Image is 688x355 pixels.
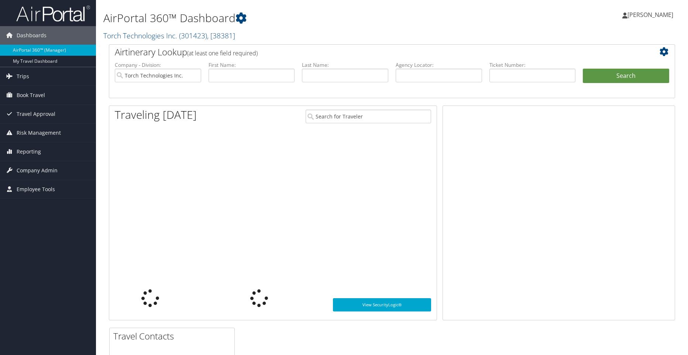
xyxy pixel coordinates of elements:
[17,105,55,123] span: Travel Approval
[179,31,207,41] span: ( 301423 )
[207,31,235,41] span: , [ 38381 ]
[209,61,295,69] label: First Name:
[17,26,47,45] span: Dashboards
[187,49,258,57] span: (at least one field required)
[17,161,58,180] span: Company Admin
[333,298,431,311] a: View SecurityLogic®
[115,61,201,69] label: Company - Division:
[17,86,45,104] span: Book Travel
[17,180,55,199] span: Employee Tools
[583,69,669,83] button: Search
[622,4,681,26] a: [PERSON_NAME]
[17,67,29,86] span: Trips
[627,11,673,19] span: [PERSON_NAME]
[306,110,431,123] input: Search for Traveler
[17,124,61,142] span: Risk Management
[16,5,90,22] img: airportal-logo.png
[17,142,41,161] span: Reporting
[115,46,622,58] h2: Airtinerary Lookup
[396,61,482,69] label: Agency Locator:
[113,330,234,342] h2: Travel Contacts
[302,61,388,69] label: Last Name:
[103,10,488,26] h1: AirPortal 360™ Dashboard
[115,107,197,123] h1: Traveling [DATE]
[103,31,235,41] a: Torch Technologies Inc.
[489,61,576,69] label: Ticket Number:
